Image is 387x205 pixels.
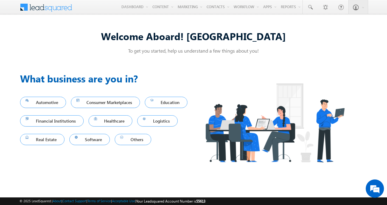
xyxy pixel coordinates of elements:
[20,71,193,86] h3: What business are you in?
[75,135,105,144] span: Software
[26,117,78,125] span: Financial Institutions
[143,117,172,125] span: Logistics
[76,98,135,106] span: Consumer Marketplaces
[26,135,59,144] span: Real Estate
[136,199,205,203] span: Your Leadsquared Account Number is
[62,199,86,203] a: Contact Support
[87,199,111,203] a: Terms of Service
[94,117,127,125] span: Healthcare
[193,71,356,174] img: Industry.png
[150,98,182,106] span: Education
[53,199,61,203] a: About
[20,30,367,43] div: Welcome Aboard! [GEOGRAPHIC_DATA]
[19,198,205,204] span: © 2025 LeadSquared | | | | |
[112,199,135,203] a: Acceptable Use
[196,199,205,203] span: 55613
[26,98,61,106] span: Automotive
[20,47,367,54] p: To get you started, help us understand a few things about you!
[120,135,146,144] span: Others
